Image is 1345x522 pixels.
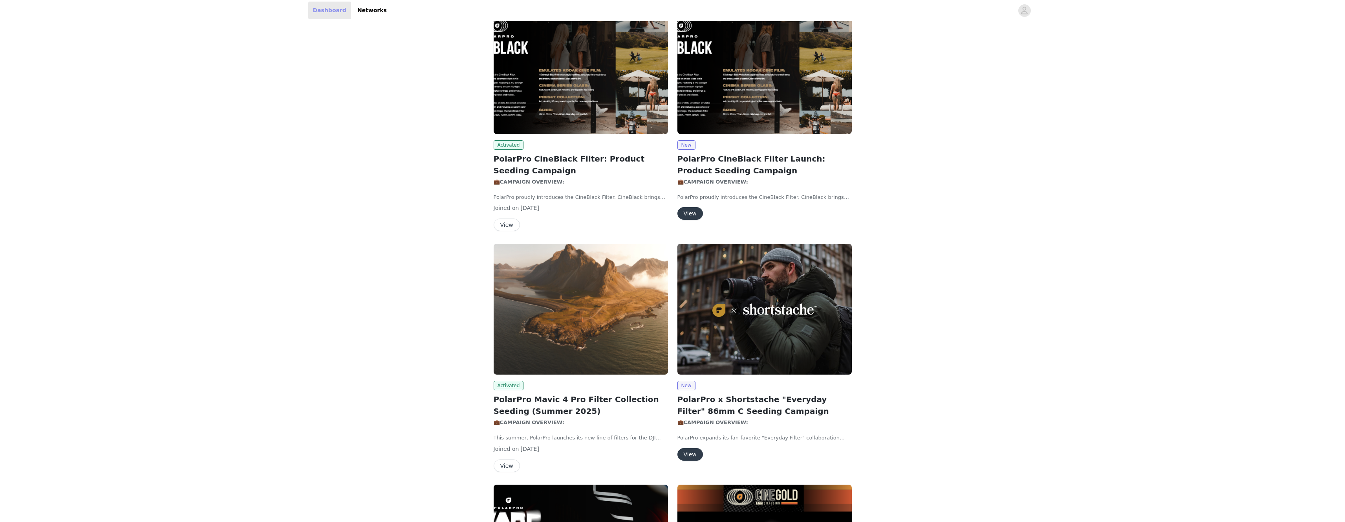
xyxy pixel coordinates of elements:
button: View [494,219,520,231]
img: PolarPro [494,3,668,134]
strong: CAMPAIGN OVERVIEW: [500,179,566,185]
a: Dashboard [308,2,351,19]
a: View [677,452,703,458]
p: 💼 [494,178,668,186]
a: View [677,211,703,217]
img: PolarPro [677,244,852,375]
h2: PolarPro x Shortstache "Everyday Filter" 86mm C Seeding Campaign [677,393,852,417]
span: Joined on [494,205,519,211]
p: 💼 [677,419,852,426]
span: [DATE] [521,205,539,211]
strong: CAMPAIGN OVERVIEW: [684,419,750,425]
p: PolarPro proudly introduces the CineBlack Filter. CineBlack brings smooth and cinematic vibes whi... [494,193,668,201]
p: PolarPro proudly introduces the CineBlack Filter. CineBlack brings smooth and cinematic vibes whi... [677,193,852,201]
p: This summer, PolarPro launches its new line of filters for the DJI Mavic 4 Pro, elevating drone v... [494,434,668,442]
p: PolarPro expands its fan-favorite "Everyday Filter" collaboration series with [PERSON_NAME] (AKA ... [677,434,852,442]
img: PolarPro [494,244,668,375]
button: View [494,460,520,472]
button: View [677,448,703,461]
h2: PolarPro CineBlack Filter Launch: Product Seeding Campaign [677,153,852,176]
p: 💼 [677,178,852,186]
strong: CAMPAIGN OVERVIEW: [684,179,750,185]
span: New [677,140,695,150]
p: 💼 [494,419,668,426]
span: Activated [494,140,524,150]
span: New [677,381,695,390]
strong: CAMPAIGN OVERVIEW: [500,419,564,425]
span: Activated [494,381,524,390]
h2: PolarPro CineBlack Filter: Product Seeding Campaign [494,153,668,176]
a: View [494,222,520,228]
span: [DATE] [521,446,539,452]
h2: PolarPro Mavic 4 Pro Filter Collection Seeding (Summer 2025) [494,393,668,417]
img: PolarPro [677,3,852,134]
a: View [494,463,520,469]
span: Joined on [494,446,519,452]
a: Networks [353,2,392,19]
button: View [677,207,703,220]
div: avatar [1021,4,1028,17]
